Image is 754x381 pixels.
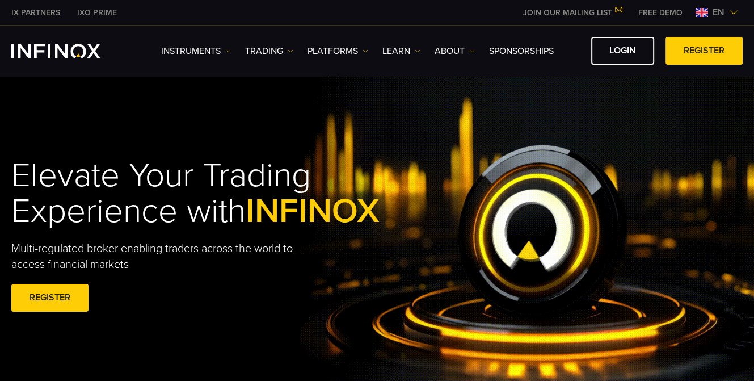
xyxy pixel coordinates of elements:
a: LOGIN [591,37,654,65]
h1: Elevate Your Trading Experience with [11,158,399,229]
a: REGISTER [11,284,89,312]
a: PLATFORMS [308,44,368,58]
a: Learn [382,44,420,58]
span: INFINOX [246,191,380,232]
a: Instruments [161,44,231,58]
a: REGISTER [665,37,743,65]
a: TRADING [245,44,293,58]
a: INFINOX [69,7,125,19]
a: SPONSORSHIPS [489,44,554,58]
a: INFINOX [3,7,69,19]
a: ABOUT [435,44,475,58]
a: JOIN OUR MAILING LIST [515,8,630,18]
p: Multi-regulated broker enabling traders across the world to access financial markets [11,241,322,273]
a: INFINOX Logo [11,44,127,58]
span: en [708,6,729,19]
a: INFINOX MENU [630,7,691,19]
